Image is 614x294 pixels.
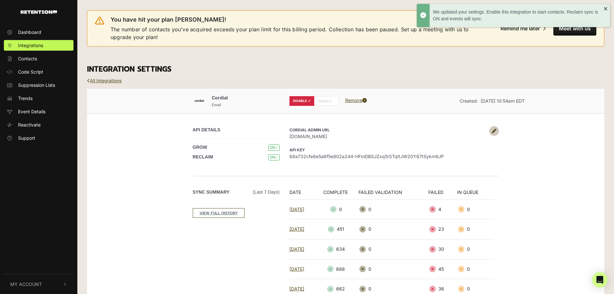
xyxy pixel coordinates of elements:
[345,97,367,103] a: Remove
[495,21,551,35] button: Remind me later
[18,121,41,128] span: Reactivate
[4,53,73,64] a: Contacts
[18,95,33,102] span: Trends
[4,106,73,117] a: Event Details
[289,266,304,272] a: [DATE]
[358,219,428,239] td: 0
[289,207,304,212] a: [DATE]
[21,10,57,14] img: Retention.com
[18,29,41,35] span: Dashboard
[592,272,608,288] div: Open Intercom Messenger
[268,154,279,160] span: ON
[193,127,220,133] label: API DETAILS
[428,239,457,259] td: 30
[268,145,279,151] span: ON
[193,144,207,151] label: GROW
[289,189,317,200] th: DATE
[289,133,486,140] span: [DOMAIN_NAME]
[457,189,494,200] th: IN QUEUE
[212,103,221,107] small: Email
[358,259,428,279] td: 0
[4,66,73,77] a: Code Script
[212,95,228,100] span: Cordial
[289,226,304,232] a: [DATE]
[289,153,486,160] span: 68a732cfe8e5a6f5e902a244-HFmDBSJZxq5rSTqItJW20Y67tSykm9JP
[193,189,280,196] label: Sync Summary
[481,98,525,104] span: [DATE] 10:54am EDT
[4,27,73,37] a: Dashboard
[18,42,43,49] span: Integrations
[428,219,457,239] td: 23
[317,239,358,259] td: 634
[317,189,358,200] th: COMPLETE
[193,154,213,160] label: RECLAIM
[18,68,43,75] span: Code Script
[289,147,305,152] strong: API Key
[4,133,73,143] a: Support
[4,40,73,51] a: Integrations
[428,199,457,219] td: 4
[457,219,494,239] td: 0
[358,199,428,219] td: 0
[193,208,245,218] a: VIEW FULL HISTORY
[4,119,73,130] a: Reactivate
[457,239,494,259] td: 0
[501,25,540,32] div: Remind me later
[10,281,42,288] span: My Account
[289,127,330,132] strong: Cordial Admin URL
[428,189,457,200] th: FAILED
[289,246,304,252] a: [DATE]
[4,93,73,104] a: Trends
[457,199,494,219] td: 0
[553,21,596,35] button: Meet with us
[4,80,73,90] a: Suppression Lists
[289,96,314,106] label: DISABLE
[457,259,494,279] td: 0
[358,189,428,200] th: FAILED VALIDATION
[4,274,73,294] button: My Account
[18,108,45,115] span: Event Details
[314,96,339,106] label: ENABLE
[317,199,358,219] td: 0
[193,94,206,107] img: Cordial
[253,189,279,196] span: (Last 7 days)
[289,286,304,291] a: [DATE]
[18,55,37,62] span: Contacts
[317,259,358,279] td: 688
[428,259,457,279] td: 45
[433,9,604,22] div: We updated your settings. Enable this integration to start contacts. Reclaim sync is ON and event...
[111,25,479,41] span: The number of contacts you've acquired exceeds your plan limit for this billing period. Collectio...
[18,135,35,141] span: Support
[111,16,226,24] span: You have hit your plan [PERSON_NAME]!
[460,98,478,104] span: Created:
[358,239,428,259] td: 0
[87,65,604,74] h3: INTEGRATION SETTINGS
[87,78,122,83] a: All Integrations
[18,82,55,88] span: Suppression Lists
[317,219,358,239] td: 451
